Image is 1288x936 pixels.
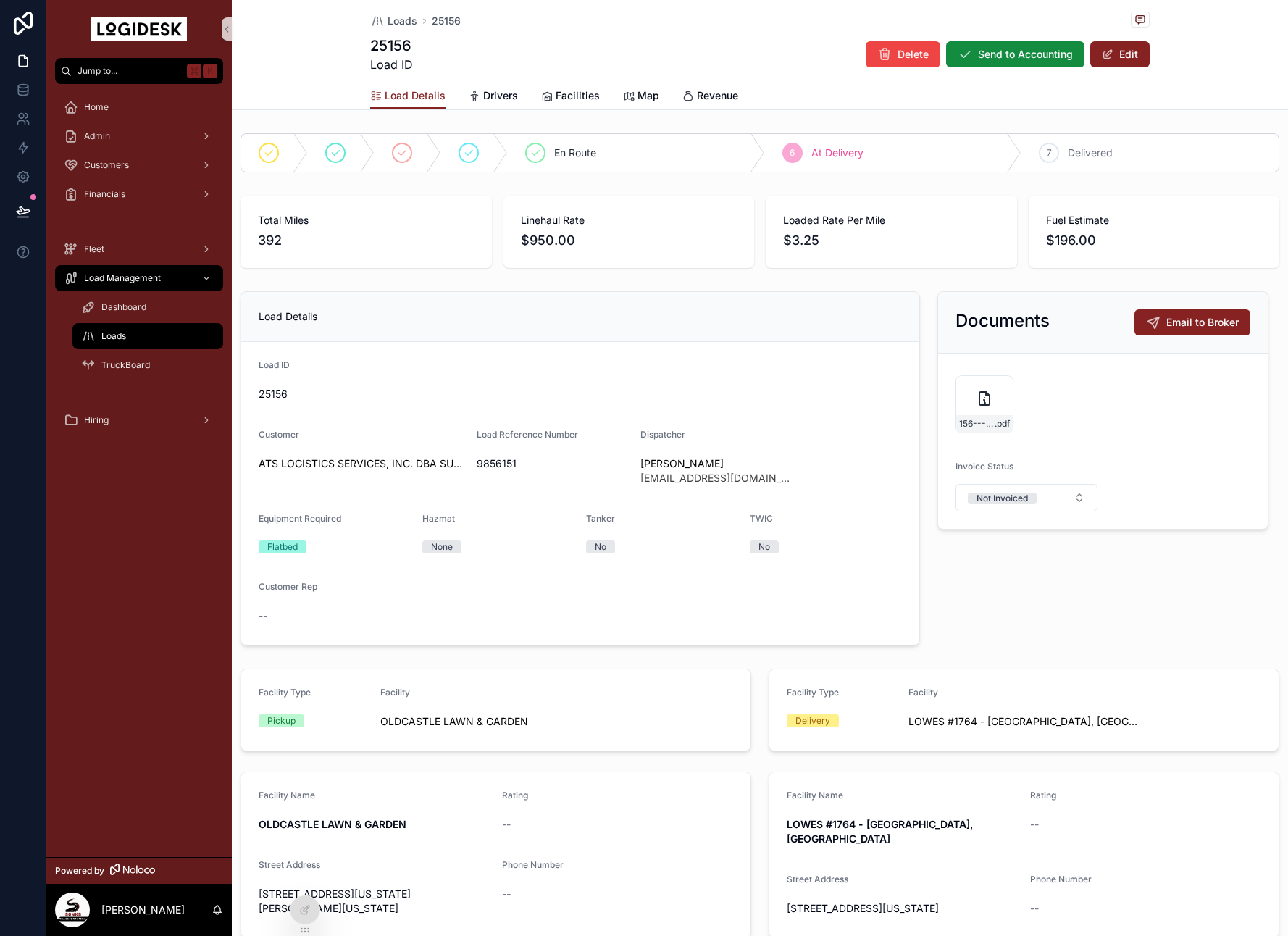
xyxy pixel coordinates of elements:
[91,17,187,41] img: App logo
[750,513,773,524] span: TWIC
[955,461,1013,472] span: Invoice Status
[259,429,299,440] span: Customer
[84,130,110,142] span: Admin
[259,687,311,698] span: Facility Type
[640,429,685,440] span: Dispatcher
[46,857,232,884] a: Powered by
[370,56,413,73] span: Load ID
[259,387,738,401] span: 25156
[267,714,296,727] div: Pickup
[908,714,1140,729] a: LOWES #1764 - [GEOGRAPHIC_DATA], [GEOGRAPHIC_DATA]
[483,88,518,103] span: Drivers
[640,456,793,471] span: [PERSON_NAME]
[259,513,341,524] span: Equipment Required
[502,790,528,801] span: Rating
[55,58,223,84] button: Jump to...K
[955,309,1050,333] h2: Documents
[259,818,406,830] strong: OLDCASTLE LAWN & GARDEN
[422,513,455,524] span: Hazmat
[1030,817,1039,832] span: --
[1068,146,1113,160] span: Delivered
[1030,790,1056,801] span: Rating
[55,265,223,291] a: Load Management
[978,47,1073,62] span: Send to Accounting
[84,414,109,426] span: Hiring
[866,41,940,67] button: Delete
[554,146,596,160] span: En Route
[84,272,161,284] span: Load Management
[101,359,150,371] span: TruckBoard
[385,88,446,103] span: Load Details
[84,243,104,255] span: Fleet
[72,352,223,378] a: TruckBoard
[101,330,126,342] span: Loads
[795,714,830,727] div: Delivery
[388,14,417,28] span: Loads
[259,609,267,623] span: --
[55,181,223,207] a: Financials
[259,790,315,801] span: Facility Name
[1046,213,1263,227] span: Fuel Estimate
[1030,901,1039,916] span: --
[431,540,453,553] div: None
[783,213,1000,227] span: Loaded Rate Per Mile
[259,359,290,370] span: Load ID
[267,540,298,553] div: Flatbed
[101,903,185,917] p: [PERSON_NAME]
[370,14,417,28] a: Loads
[1046,230,1263,251] span: $196.00
[995,418,1010,430] span: .pdf
[787,790,843,801] span: Facility Name
[697,88,738,103] span: Revenue
[78,65,181,77] span: Jump to...
[84,101,109,113] span: Home
[101,301,146,313] span: Dashboard
[432,14,461,28] a: 25156
[541,83,600,112] a: Facilities
[556,88,600,103] span: Facilities
[55,865,104,877] span: Powered by
[783,230,1000,251] span: $3.25
[259,581,317,592] span: Customer Rep
[787,818,976,845] strong: LOWES #1764 - [GEOGRAPHIC_DATA], [GEOGRAPHIC_DATA]
[637,88,659,103] span: Map
[1030,874,1092,885] span: Phone Number
[959,418,995,430] span: 156---8-28-to-8-29---SUREWAY---950.00
[787,901,1019,916] span: [STREET_ADDRESS][US_STATE]
[258,230,474,251] span: 392
[259,456,465,471] a: ATS LOGISTICS SERVICES, INC. DBA SUREWAY TRANSPORTATION COMPANY & [PERSON_NAME] SPECIALIZED LOGIS...
[1134,309,1250,335] button: Email to Broker
[72,294,223,320] a: Dashboard
[521,213,737,227] span: Linehaul Rate
[259,310,317,322] span: Load Details
[380,687,410,698] span: Facility
[1090,41,1150,67] button: Edit
[811,146,863,160] span: At Delivery
[370,35,413,56] h1: 25156
[502,817,511,832] span: --
[55,123,223,149] a: Admin
[787,874,848,885] span: Street Address
[380,714,528,729] span: OLDCASTLE LAWN & GARDEN
[977,493,1028,504] div: Not Invoiced
[640,456,793,485] a: [PERSON_NAME][EMAIL_ADDRESS][DOMAIN_NAME]
[469,83,518,112] a: Drivers
[521,230,737,251] span: $950.00
[84,159,129,171] span: Customers
[586,513,615,524] span: Tanker
[682,83,738,112] a: Revenue
[477,429,578,440] span: Load Reference Number
[790,147,795,159] span: 6
[623,83,659,112] a: Map
[259,859,320,870] span: Street Address
[908,687,938,698] span: Facility
[502,859,564,870] span: Phone Number
[55,236,223,262] a: Fleet
[502,887,511,901] span: --
[72,323,223,349] a: Loads
[477,456,629,471] span: 9856151
[1047,147,1052,159] span: 7
[46,84,232,452] div: scrollable content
